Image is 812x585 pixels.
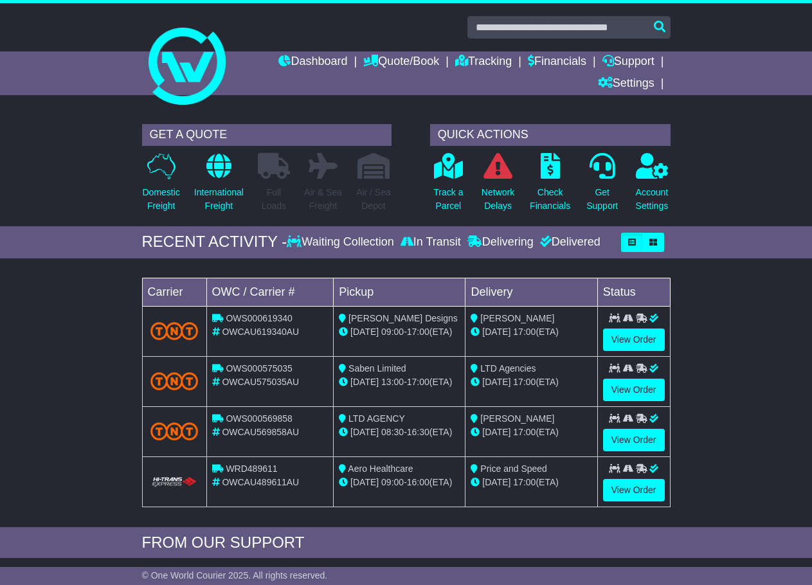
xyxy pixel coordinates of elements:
[482,327,510,337] span: [DATE]
[226,464,277,474] span: WRD489611
[226,413,293,424] span: OWS000569858
[150,476,199,489] img: HiTrans.png
[142,152,181,220] a: DomesticFreight
[480,363,536,373] span: LTD Agencies
[258,186,290,213] p: Full Loads
[482,477,510,487] span: [DATE]
[482,186,514,213] p: Network Delays
[603,479,665,501] a: View Order
[455,51,512,73] a: Tracking
[222,327,299,337] span: OWCAU619340AU
[597,278,670,306] td: Status
[339,426,460,439] div: - (ETA)
[206,278,334,306] td: OWC / Carrier #
[603,429,665,451] a: View Order
[142,124,392,146] div: GET A QUOTE
[471,426,591,439] div: (ETA)
[348,464,413,474] span: Aero Healthcare
[482,427,510,437] span: [DATE]
[513,377,536,387] span: 17:00
[603,328,665,351] a: View Order
[339,325,460,339] div: - (ETA)
[433,152,464,220] a: Track aParcel
[480,313,554,323] span: [PERSON_NAME]
[480,413,554,424] span: [PERSON_NAME]
[481,152,515,220] a: NetworkDelays
[471,476,591,489] div: (ETA)
[529,152,571,220] a: CheckFinancials
[636,186,669,213] p: Account Settings
[381,377,404,387] span: 13:00
[464,235,537,249] div: Delivering
[222,377,299,387] span: OWCAU575035AU
[142,233,287,251] div: RECENT ACTIVITY -
[513,477,536,487] span: 17:00
[348,313,458,323] span: [PERSON_NAME] Designs
[598,73,654,95] a: Settings
[287,235,397,249] div: Waiting Collection
[407,477,429,487] span: 16:00
[150,422,199,440] img: TNT_Domestic.png
[528,51,586,73] a: Financials
[350,377,379,387] span: [DATE]
[194,152,244,220] a: InternationalFreight
[226,363,293,373] span: OWS000575035
[142,278,206,306] td: Carrier
[334,278,465,306] td: Pickup
[381,477,404,487] span: 09:00
[381,427,404,437] span: 08:30
[150,322,199,339] img: TNT_Domestic.png
[602,51,654,73] a: Support
[194,186,244,213] p: International Freight
[278,51,347,73] a: Dashboard
[603,379,665,401] a: View Order
[222,427,299,437] span: OWCAU569858AU
[471,375,591,389] div: (ETA)
[348,363,406,373] span: Saben Limited
[635,152,669,220] a: AccountSettings
[430,124,671,146] div: QUICK ACTIONS
[513,427,536,437] span: 17:00
[150,372,199,390] img: TNT_Domestic.png
[350,327,379,337] span: [DATE]
[407,377,429,387] span: 17:00
[465,278,597,306] td: Delivery
[586,186,618,213] p: Get Support
[222,477,299,487] span: OWCAU489611AU
[142,534,671,552] div: FROM OUR SUPPORT
[397,235,464,249] div: In Transit
[537,235,600,249] div: Delivered
[530,186,570,213] p: Check Financials
[363,51,439,73] a: Quote/Book
[381,327,404,337] span: 09:00
[226,313,293,323] span: OWS000619340
[433,186,463,213] p: Track a Parcel
[143,186,180,213] p: Domestic Freight
[350,427,379,437] span: [DATE]
[482,377,510,387] span: [DATE]
[471,325,591,339] div: (ETA)
[339,375,460,389] div: - (ETA)
[356,186,391,213] p: Air / Sea Depot
[350,477,379,487] span: [DATE]
[407,427,429,437] span: 16:30
[480,464,547,474] span: Price and Speed
[304,186,342,213] p: Air & Sea Freight
[142,570,328,580] span: © One World Courier 2025. All rights reserved.
[339,476,460,489] div: - (ETA)
[586,152,618,220] a: GetSupport
[407,327,429,337] span: 17:00
[348,413,405,424] span: LTD AGENCY
[513,327,536,337] span: 17:00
